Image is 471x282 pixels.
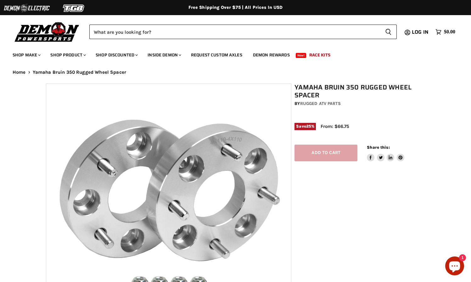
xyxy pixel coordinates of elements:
[409,29,432,35] a: Log in
[50,2,98,14] img: TGB Logo 2
[294,83,428,99] h1: Yamaha Bruin 350 Rugged Wheel Spacer
[305,49,335,61] a: Race Kits
[8,46,454,61] ul: Main menu
[321,124,349,129] span: From: $66.75
[46,49,90,61] a: Shop Product
[186,49,247,61] a: Request Custom Axles
[248,49,294,61] a: Demon Rewards
[33,70,126,75] span: Yamaha Bruin 350 Rugged Wheel Spacer
[143,49,185,61] a: Inside Demon
[306,124,311,129] span: 25
[300,101,341,106] a: Rugged ATV Parts
[367,145,390,150] span: Share this:
[444,29,455,35] span: $0.00
[89,25,397,39] form: Product
[91,49,142,61] a: Shop Discounted
[443,256,466,277] inbox-online-store-chat: Shopify online store chat
[380,25,397,39] button: Search
[8,49,44,61] a: Shop Make
[367,145,404,161] aside: Share this:
[13,20,81,43] img: Demon Powersports
[294,100,428,107] div: by
[412,28,429,36] span: Log in
[13,70,26,75] a: Home
[3,2,50,14] img: Demon Electric Logo 2
[296,53,306,58] span: New!
[294,123,316,130] span: Save %
[432,27,458,37] a: $0.00
[89,25,380,39] input: Search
